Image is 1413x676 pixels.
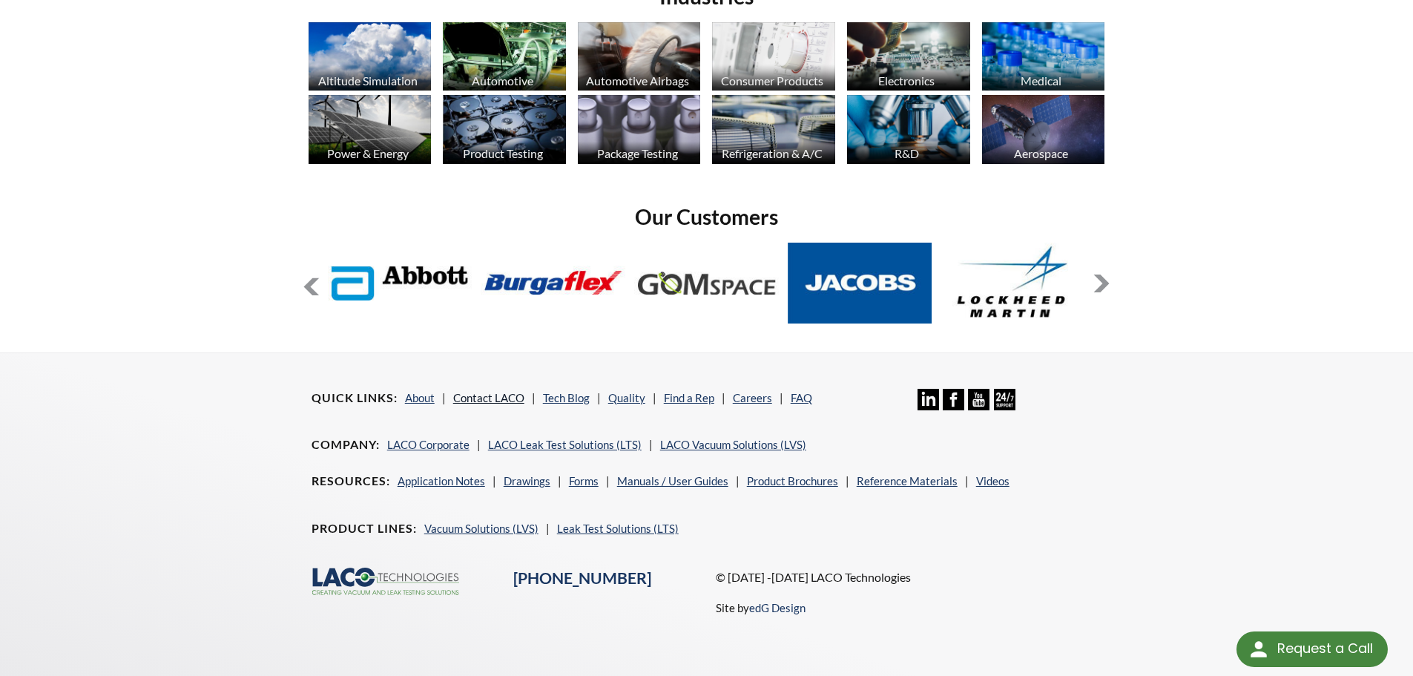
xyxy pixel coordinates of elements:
img: industry_Medical_670x376.jpg [982,22,1105,91]
h4: Resources [312,473,390,489]
a: Leak Test Solutions (LTS) [557,522,679,535]
div: Altitude Simulation [306,73,430,88]
h4: Company [312,437,380,453]
div: Product Testing [441,146,564,160]
img: industry_R_D_670x376.jpg [847,95,970,164]
img: Jacobs.jpg [788,243,932,324]
img: industry_Consumer_670x376.jpg [712,22,835,91]
div: Refrigeration & A/C [710,146,834,160]
img: Abbott-Labs.jpg [328,243,472,324]
a: Product Brochures [747,474,838,488]
img: Lockheed-Martin.jpg [941,243,1086,324]
img: Artboard_1.jpg [982,95,1105,164]
a: Automotive [443,22,566,95]
h4: Quick Links [312,390,398,406]
a: Electronics [847,22,970,95]
img: 24/7 Support Icon [994,389,1015,410]
a: edG Design [749,601,806,614]
a: Forms [569,474,599,488]
a: Careers [733,391,772,404]
div: Power & Energy [306,146,430,160]
a: Consumer Products [712,22,835,95]
a: Power & Energy [309,95,432,168]
a: LACO Vacuum Solutions (LVS) [660,438,806,451]
a: Package Testing [578,95,701,168]
div: Consumer Products [710,73,834,88]
div: Medical [980,73,1104,88]
p: Site by [716,599,806,617]
a: Aerospace [982,95,1105,168]
a: Tech Blog [543,391,590,404]
img: industry_Package_670x376.jpg [578,95,701,164]
div: Electronics [845,73,969,88]
img: industry_Power-2_670x376.jpg [309,95,432,164]
a: Medical [982,22,1105,95]
p: © [DATE] -[DATE] LACO Technologies [716,568,1102,587]
a: Vacuum Solutions (LVS) [424,522,538,535]
a: 24/7 Support [994,399,1015,413]
a: Altitude Simulation [309,22,432,95]
h2: Our Customers [303,203,1111,231]
img: industry_Electronics_670x376.jpg [847,22,970,91]
a: LACO Corporate [387,438,470,451]
div: Automotive Airbags [576,73,699,88]
img: industry_ProductTesting_670x376.jpg [443,95,566,164]
div: Automotive [441,73,564,88]
img: industry_AltitudeSim_670x376.jpg [309,22,432,91]
a: Videos [976,474,1009,488]
a: [PHONE_NUMBER] [513,568,651,588]
div: Aerospace [980,146,1104,160]
img: industry_HVAC_670x376.jpg [712,95,835,164]
a: Find a Rep [664,391,714,404]
a: Application Notes [398,474,485,488]
div: Request a Call [1277,631,1373,666]
h4: Product Lines [312,521,417,536]
a: LACO Leak Test Solutions (LTS) [488,438,642,451]
a: About [405,391,435,404]
a: Refrigeration & A/C [712,95,835,168]
a: Reference Materials [857,474,958,488]
a: Contact LACO [453,391,524,404]
img: GOM-Space.jpg [634,243,779,324]
a: Product Testing [443,95,566,168]
div: Request a Call [1236,631,1388,667]
a: FAQ [791,391,812,404]
div: R&D [845,146,969,160]
img: industry_Automotive_670x376.jpg [443,22,566,91]
a: Drawings [504,474,550,488]
img: round button [1247,637,1271,661]
a: Automotive Airbags [578,22,701,95]
img: industry_Auto-Airbag_670x376.jpg [578,22,701,91]
a: Manuals / User Guides [617,474,728,488]
div: Package Testing [576,146,699,160]
a: R&D [847,95,970,168]
img: Burgaflex.jpg [481,243,626,324]
a: Quality [608,391,645,404]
